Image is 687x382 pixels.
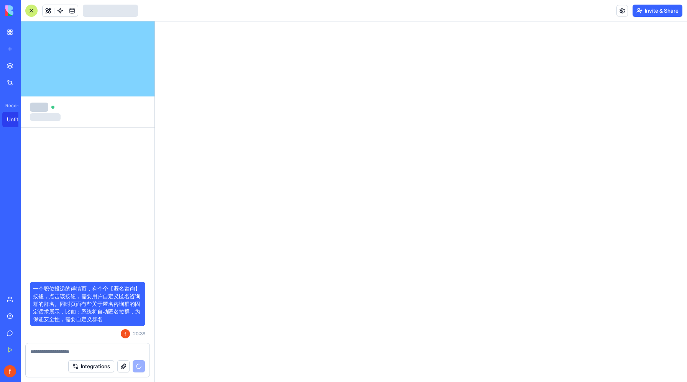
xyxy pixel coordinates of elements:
button: Invite & Share [633,5,682,17]
img: ACg8ocJ-cKD2LpMq3xaALUcjassU5glbaXrfbXnugHK0ry9T54PPTQ=s96-c [121,329,130,338]
img: logo [5,5,53,16]
button: Integrations [68,360,114,372]
div: Untitled App [7,116,28,123]
a: Untitled App [2,112,33,127]
span: Recent [2,103,18,109]
img: ACg8ocJ-cKD2LpMq3xaALUcjassU5glbaXrfbXnugHK0ry9T54PPTQ=s96-c [4,365,16,377]
span: 20:38 [133,331,145,337]
span: 一个职位投递的详情页，有个个【匿名咨询】按钮，点击该按钮，需要用户自定义匿名咨询群的群名。同时页面有些关于匿名咨询群的固定话术展示，比如：系统将自动匿名拉群，为保证安全性，需要自定义群名 [33,285,142,323]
